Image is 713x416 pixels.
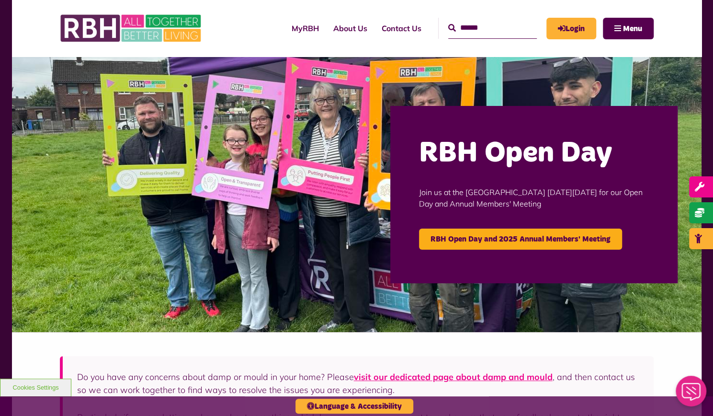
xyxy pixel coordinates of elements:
[419,172,649,224] p: Join us at the [GEOGRAPHIC_DATA] [DATE][DATE] for our Open Day and Annual Members' Meeting
[374,15,429,41] a: Contact Us
[419,135,649,172] h2: RBH Open Day
[60,10,204,47] img: RBH
[448,18,537,38] input: Search
[623,25,642,33] span: Menu
[670,373,713,416] iframe: Netcall Web Assistant for live chat
[284,15,326,41] a: MyRBH
[295,399,413,414] button: Language & Accessibility
[12,57,702,332] img: Image (22)
[603,18,654,39] button: Navigation
[354,371,553,382] a: visit our dedicated page about damp and mould
[419,229,622,250] a: RBH Open Day and 2025 Annual Members' Meeting
[326,15,374,41] a: About Us
[546,18,596,39] a: MyRBH
[77,370,639,396] p: Do you have any concerns about damp or mould in your home? Please , and then contact us so we can...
